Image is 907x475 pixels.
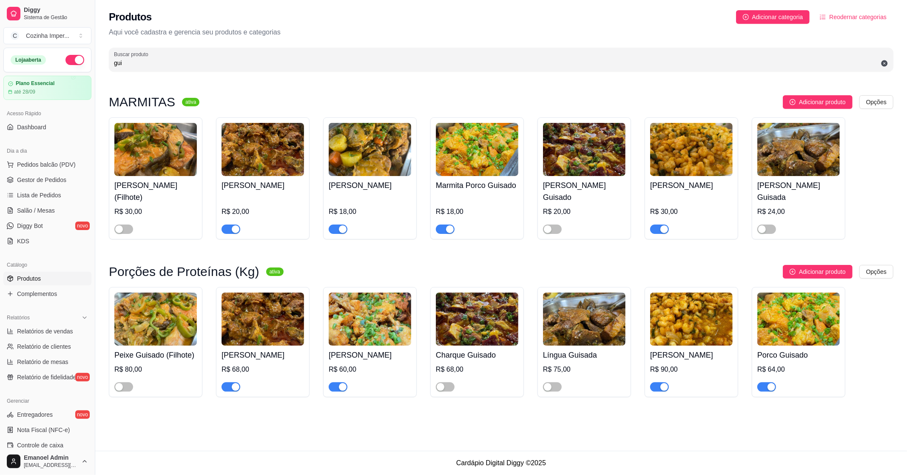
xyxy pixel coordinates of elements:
[3,258,91,272] div: Catálogo
[3,107,91,120] div: Acesso Rápido
[743,14,749,20] span: plus-circle
[3,287,91,301] a: Complementos
[650,349,733,361] h4: [PERSON_NAME]
[543,123,626,176] img: product-image
[790,99,796,105] span: plus-circle
[436,123,518,176] img: product-image
[329,349,411,361] h4: [PERSON_NAME]
[799,267,846,276] span: Adicionar produto
[3,204,91,217] a: Salão / Mesas
[543,207,626,217] div: R$ 20,00
[16,80,54,87] article: Plano Essencial
[7,314,30,321] span: Relatórios
[783,265,853,279] button: Adicionar produto
[3,158,91,171] button: Pedidos balcão (PDV)
[11,31,19,40] span: C
[17,160,76,169] span: Pedidos balcão (PDV)
[17,176,66,184] span: Gestor de Pedidos
[3,324,91,338] a: Relatórios de vendas
[790,269,796,275] span: plus-circle
[222,293,304,346] img: product-image
[859,265,893,279] button: Opções
[24,462,78,469] span: [EMAIL_ADDRESS][DOMAIN_NAME]
[3,423,91,437] a: Nota Fiscal (NFC-e)
[813,10,893,24] button: Reodernar categorias
[109,267,259,277] h3: Porções de Proteínas (Kg)
[329,293,411,346] img: product-image
[543,364,626,375] div: R$ 75,00
[757,179,840,203] h4: [PERSON_NAME] Guisada
[3,340,91,353] a: Relatório de clientes
[436,179,518,191] h4: Marmita Porco Guisado
[222,123,304,176] img: product-image
[95,451,907,475] footer: Cardápio Digital Diggy © 2025
[329,364,411,375] div: R$ 60,00
[757,207,840,217] div: R$ 24,00
[329,207,411,217] div: R$ 18,00
[3,451,91,472] button: Emanoel Admin[EMAIL_ADDRESS][DOMAIN_NAME]
[3,188,91,202] a: Lista de Pedidos
[17,327,73,336] span: Relatórios de vendas
[329,123,411,176] img: product-image
[17,206,55,215] span: Salão / Mesas
[650,293,733,346] img: product-image
[17,373,76,381] span: Relatório de fidelidade
[757,364,840,375] div: R$ 64,00
[829,12,887,22] span: Reodernar categorias
[3,219,91,233] a: Diggy Botnovo
[757,123,840,176] img: product-image
[109,10,152,24] h2: Produtos
[866,267,887,276] span: Opções
[752,12,803,22] span: Adicionar categoria
[650,123,733,176] img: product-image
[17,441,63,449] span: Controle de caixa
[114,207,197,217] div: R$ 30,00
[17,426,70,434] span: Nota Fiscal (NFC-e)
[3,120,91,134] a: Dashboard
[114,179,197,203] h4: [PERSON_NAME] (Filhote)
[17,237,29,245] span: KDS
[3,355,91,369] a: Relatório de mesas
[114,123,197,176] img: product-image
[17,410,53,419] span: Entregadores
[859,95,893,109] button: Opções
[114,293,197,346] img: product-image
[17,222,43,230] span: Diggy Bot
[109,27,893,37] p: Aqui você cadastra e gerencia seu produtos e categorias
[24,454,78,462] span: Emanoel Admin
[266,267,284,276] sup: ativa
[182,98,199,106] sup: ativa
[24,14,88,21] span: Sistema de Gestão
[14,88,35,95] article: até 28/09
[3,3,91,24] a: DiggySistema de Gestão
[543,349,626,361] h4: Língua Guisada
[799,97,846,107] span: Adicionar produto
[543,293,626,346] img: product-image
[114,364,197,375] div: R$ 80,00
[222,364,304,375] div: R$ 68,00
[3,394,91,408] div: Gerenciar
[650,179,733,191] h4: [PERSON_NAME]
[436,364,518,375] div: R$ 68,00
[3,27,91,44] button: Select a team
[543,179,626,203] h4: [PERSON_NAME] Guisado
[3,408,91,421] a: Entregadoresnovo
[329,179,411,191] h4: [PERSON_NAME]
[436,349,518,361] h4: Charque Guisado
[757,349,840,361] h4: Porco Guisado
[17,358,68,366] span: Relatório de mesas
[17,191,61,199] span: Lista de Pedidos
[3,173,91,187] a: Gestor de Pedidos
[3,370,91,384] a: Relatório de fidelidadenovo
[3,76,91,100] a: Plano Essencialaté 28/09
[866,97,887,107] span: Opções
[736,10,810,24] button: Adicionar categoria
[24,6,88,14] span: Diggy
[436,293,518,346] img: product-image
[114,59,888,67] input: Buscar produto
[114,51,151,58] label: Buscar produto
[436,207,518,217] div: R$ 18,00
[17,274,41,283] span: Produtos
[109,97,175,107] h3: MARMITAS
[222,179,304,191] h4: [PERSON_NAME]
